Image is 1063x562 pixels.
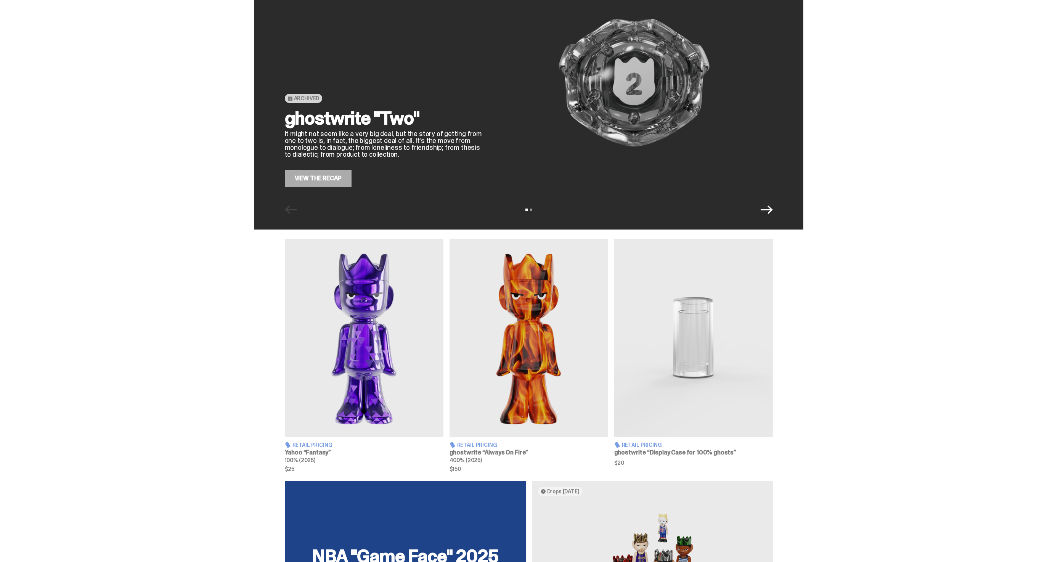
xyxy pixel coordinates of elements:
[614,239,773,472] a: Display Case for 100% ghosts Retail Pricing
[614,239,773,437] img: Display Case for 100% ghosts
[457,442,497,448] span: Retail Pricing
[622,442,662,448] span: Retail Pricing
[285,457,315,464] span: 100% (2025)
[614,450,773,456] h3: ghostwrite “Display Case for 100% ghosts”
[530,209,532,211] button: View slide 2
[614,460,773,466] span: $20
[285,130,483,158] p: It might not seem like a very big deal, but the story of getting from one to two is, in fact, the...
[450,457,482,464] span: 400% (2025)
[450,239,608,437] img: Always On Fire
[294,95,320,101] span: Archived
[525,209,528,211] button: View slide 1
[450,466,608,472] span: $150
[292,442,332,448] span: Retail Pricing
[285,170,352,187] a: View the Recap
[285,450,443,456] h3: Yahoo “Fantasy”
[285,109,483,127] h2: ghostwrite "Two"
[547,488,580,495] span: Drops [DATE]
[285,239,443,437] img: Fantasy
[450,239,608,472] a: Always On Fire Retail Pricing
[761,204,773,216] button: Next
[450,450,608,456] h3: ghostwrite “Always On Fire”
[285,239,443,472] a: Fantasy Retail Pricing
[285,466,443,472] span: $25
